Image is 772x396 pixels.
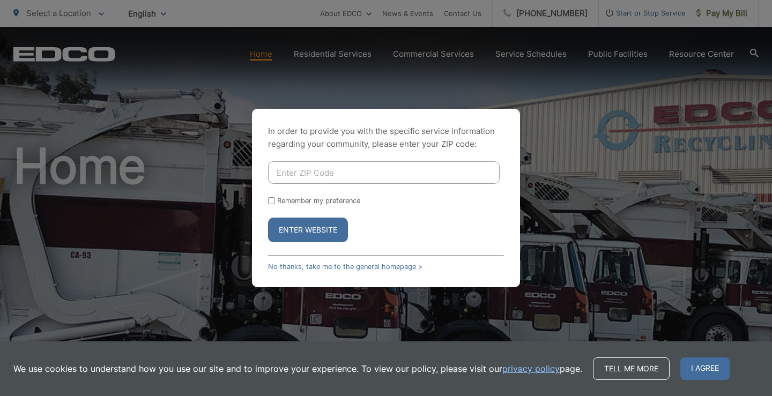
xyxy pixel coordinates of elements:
a: privacy policy [502,362,560,375]
a: Tell me more [593,357,670,380]
label: Remember my preference [277,197,360,205]
input: Enter ZIP Code [268,161,500,184]
p: We use cookies to understand how you use our site and to improve your experience. To view our pol... [13,362,582,375]
p: In order to provide you with the specific service information regarding your community, please en... [268,125,504,151]
span: I agree [680,357,730,380]
a: No thanks, take me to the general homepage > [268,263,422,271]
button: Enter Website [268,218,348,242]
